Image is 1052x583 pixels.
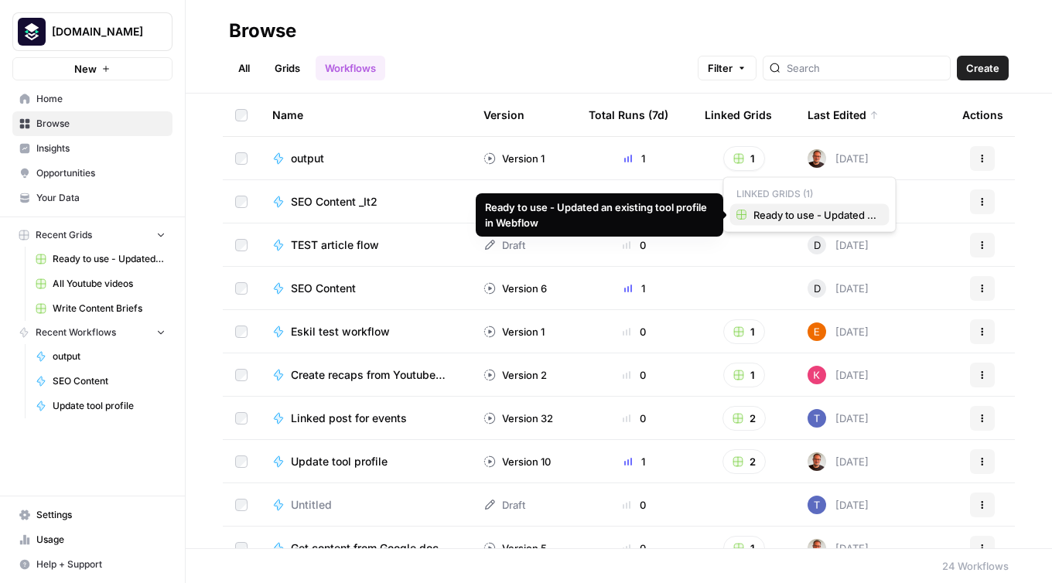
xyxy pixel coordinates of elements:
span: All Youtube videos [53,277,166,291]
div: Version 6 [483,281,547,296]
div: Actions [962,94,1003,136]
div: Last Edited [808,94,879,136]
div: 1 [589,151,680,166]
span: Insights [36,141,166,155]
a: Untitled [272,497,459,513]
a: SEO Content [29,369,172,394]
img: Platformengineering.org Logo [18,18,46,46]
span: Create recaps from Youtube videos WIP [PERSON_NAME] [291,367,446,383]
span: SEO Content [53,374,166,388]
div: Ready to use - Updated an existing tool profile in Webflow [485,199,714,230]
a: Workflows [316,56,385,80]
div: [DATE] [808,539,869,557]
div: 0 [589,237,680,253]
div: [DATE] [808,452,869,471]
div: 0 [589,497,680,513]
div: 1 [589,454,680,469]
img: 05r7orzsl0v58yrl68db1q04vvfj [808,452,826,471]
span: TEST article flow [291,237,379,253]
button: New [12,57,172,80]
div: Version 32 [483,411,553,426]
img: rqpiwj1mfksk1mbe3obfmi4gv91g [808,366,826,384]
div: [DATE] [808,279,869,298]
span: output [53,349,166,363]
img: 7yh4f7yqoxsoswhh0om4cccohj23 [808,322,826,341]
div: 24 Workflows [942,558,1009,574]
div: [DATE] [808,496,869,514]
span: Recent Grids [36,228,92,242]
a: TEST article flow [272,237,459,253]
a: output [29,344,172,369]
button: 1 [723,363,765,387]
span: Settings [36,508,166,522]
span: Browse [36,117,166,131]
div: [DATE] [808,149,869,168]
div: Version 2 [483,367,547,383]
div: Version 5 [483,540,547,556]
span: Recent Workflows [36,326,116,339]
a: Usage [12,527,172,552]
a: Browse [12,111,172,136]
div: 1 [589,281,680,296]
p: Linked Grids (1) [730,184,890,204]
span: New [74,61,97,77]
a: SEO Content _It2 [272,194,459,210]
button: 1 [723,146,765,171]
div: Version 1 [483,151,545,166]
a: Get content from Google doc [272,540,459,556]
div: 0 [589,367,680,383]
span: [DOMAIN_NAME] [52,24,145,39]
span: D [814,281,821,296]
button: 1 [723,319,765,344]
span: Linked post for events [291,411,407,426]
img: jr0mvpcfb457yucqzh137atk70ho [808,409,826,428]
div: 0 [589,411,680,426]
div: Linked Grids [705,94,772,136]
span: Usage [36,533,166,547]
span: Opportunities [36,166,166,180]
a: All Youtube videos [29,271,172,296]
span: Ready to use - Updated an existing tool profile in Webflow [53,252,166,266]
button: 2 [722,449,766,474]
button: 1 [723,536,765,561]
span: Update tool profile [53,399,166,413]
a: Home [12,87,172,111]
a: All [229,56,259,80]
span: Home [36,92,166,106]
input: Search [787,60,944,76]
div: 0 [589,324,680,339]
img: jr0mvpcfb457yucqzh137atk70ho [808,496,826,514]
a: Update tool profile [29,394,172,418]
a: output [272,151,459,166]
button: Help + Support [12,552,172,577]
button: 2 [722,406,766,431]
span: output [291,151,324,166]
div: [DATE] [808,322,869,341]
button: Filter [698,56,757,80]
div: 0 [589,540,680,556]
div: Total Runs (7d) [589,94,668,136]
a: Ready to use - Updated an existing tool profile in Webflow [29,247,172,271]
div: Draft [483,497,525,513]
button: Recent Grids [12,223,172,247]
div: Version 10 [483,454,551,469]
a: Linked post for events [272,411,459,426]
span: Help + Support [36,557,166,571]
div: Browse [229,19,296,43]
span: Untitled [291,497,332,513]
span: Write Content Briefs [53,302,166,315]
button: Workspace: Platformengineering.org [12,12,172,51]
a: Create recaps from Youtube videos WIP [PERSON_NAME] [272,367,459,383]
a: Your Data [12,186,172,210]
span: Your Data [36,191,166,205]
span: SEO Content [291,281,356,296]
span: SEO Content _It2 [291,194,377,210]
div: Name [272,94,459,136]
a: Settings [12,503,172,527]
div: Version [483,94,524,136]
a: Eskil test workflow [272,324,459,339]
a: Write Content Briefs [29,296,172,321]
div: [DATE] [808,409,869,428]
span: Update tool profile [291,454,388,469]
a: Insights [12,136,172,161]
